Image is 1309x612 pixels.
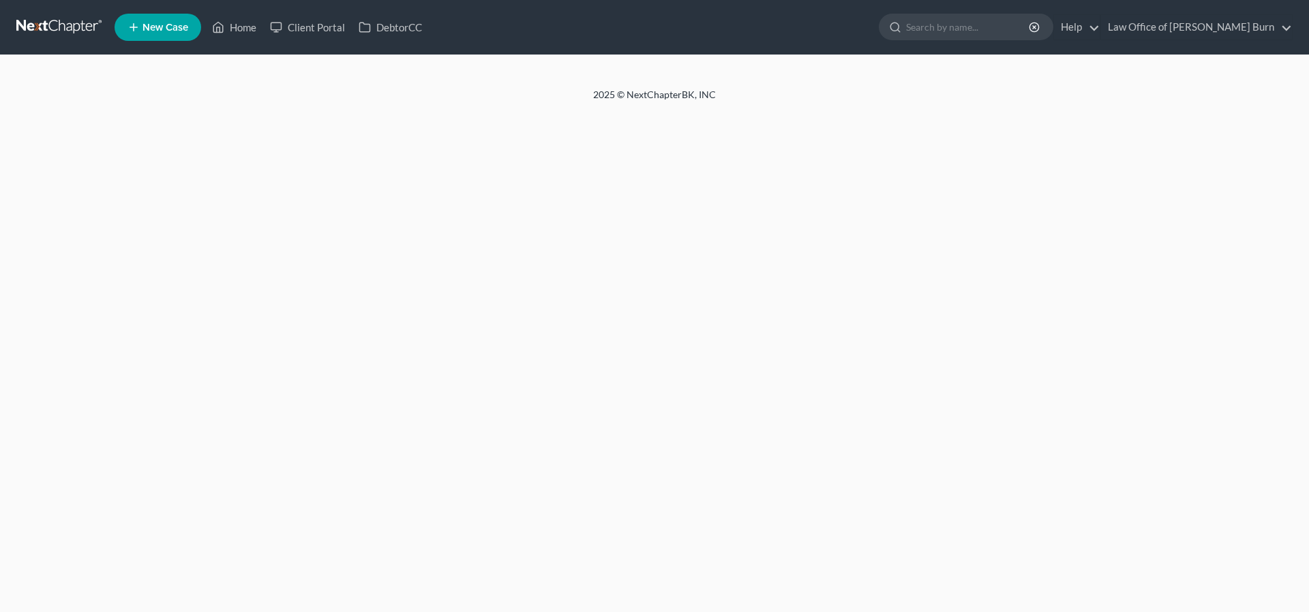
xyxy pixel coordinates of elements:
span: New Case [142,22,188,33]
a: Client Portal [263,15,352,40]
a: DebtorCC [352,15,429,40]
a: Law Office of [PERSON_NAME] Burn [1101,15,1292,40]
a: Help [1054,15,1100,40]
div: 2025 © NextChapterBK, INC [266,88,1043,112]
input: Search by name... [906,14,1031,40]
a: Home [205,15,263,40]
